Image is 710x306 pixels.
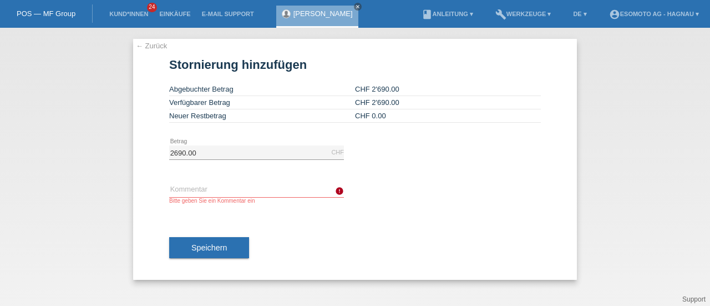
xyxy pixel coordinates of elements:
[416,11,479,17] a: bookAnleitung ▾
[355,85,399,93] span: CHF 2'690.00
[490,11,557,17] a: buildWerkzeuge ▾
[609,9,620,20] i: account_circle
[154,11,196,17] a: Einkäufe
[196,11,260,17] a: E-Mail Support
[335,187,344,195] i: error
[355,112,386,120] span: CHF 0.00
[495,9,506,20] i: build
[603,11,704,17] a: account_circleEsomoto AG - Hagnau ▾
[169,237,249,258] button: Speichern
[682,295,706,303] a: Support
[293,9,353,18] a: [PERSON_NAME]
[191,243,227,252] span: Speichern
[147,3,157,12] span: 24
[104,11,154,17] a: Kund*innen
[169,96,355,109] td: Verfügbarer Betrag
[169,198,344,204] div: Bitte geben Sie ein Kommentar ein
[169,109,355,123] td: Neuer Restbetrag
[355,4,361,9] i: close
[422,9,433,20] i: book
[354,3,362,11] a: close
[136,42,167,50] a: ← Zurück
[331,149,344,155] div: CHF
[169,83,355,96] td: Abgebuchter Betrag
[169,58,541,72] h1: Stornierung hinzufügen
[567,11,592,17] a: DE ▾
[355,98,399,107] span: CHF 2'690.00
[17,9,75,18] a: POS — MF Group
